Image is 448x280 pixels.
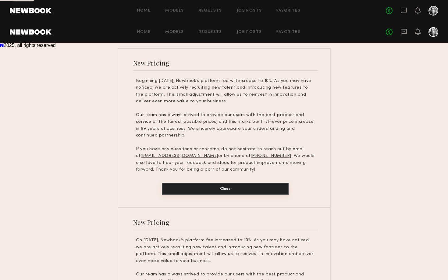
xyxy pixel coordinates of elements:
[133,59,169,67] div: New Pricing
[251,154,291,158] u: [PHONE_NUMBER]
[136,237,315,264] p: On [DATE], Newbook’s platform fee increased to 10%. As you may have noticed, we are actively recr...
[137,9,151,13] a: Home
[4,43,56,48] span: 2025, all rights reserved
[276,30,300,34] a: Favorites
[136,146,315,173] p: If you have any questions or concerns, do not hesitate to reach out by email at or by phone at . ...
[136,78,315,105] p: Beginning [DATE], Newbook’s platform fee will increase to 10%. As you may have noticed, we are ac...
[237,30,262,34] a: Job Posts
[141,154,218,158] u: [EMAIL_ADDRESS][DOMAIN_NAME]
[162,183,289,195] button: Close
[165,9,184,13] a: Models
[137,30,151,34] a: Home
[199,30,222,34] a: Requests
[133,218,169,226] div: New Pricing
[136,112,315,139] p: Our team has always strived to provide our users with the best product and service at the fairest...
[276,9,300,13] a: Favorites
[237,9,262,13] a: Job Posts
[199,9,222,13] a: Requests
[165,30,184,34] a: Models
